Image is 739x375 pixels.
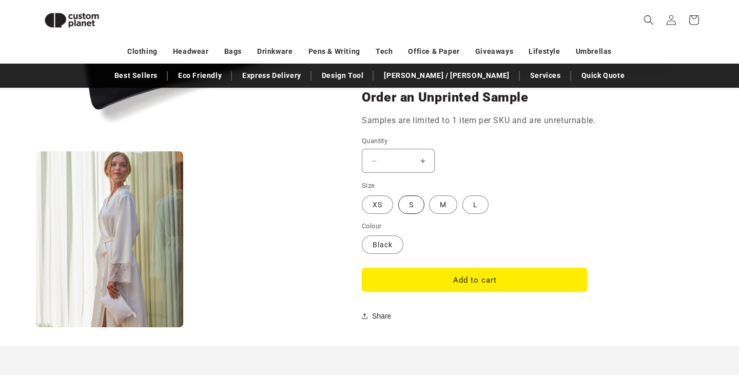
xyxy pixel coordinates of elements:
label: Quantity [362,136,588,146]
legend: Colour [362,221,382,231]
a: Bags [224,43,242,61]
label: S [398,195,424,214]
a: Services [525,67,566,85]
a: Pens & Writing [308,43,360,61]
a: Best Sellers [109,67,163,85]
p: Samples are limited to 1 item per SKU and are unreturnable. [362,113,670,128]
a: Drinkware [257,43,293,61]
a: Lifestyle [529,43,560,61]
a: Quick Quote [576,67,630,85]
label: M [429,195,457,214]
a: Office & Paper [408,43,459,61]
a: Express Delivery [237,67,306,85]
a: [PERSON_NAME] / [PERSON_NAME] [379,67,514,85]
label: XS [362,195,393,214]
img: Custom Planet [36,4,108,36]
a: Headwear [173,43,209,61]
a: Tech [376,43,393,61]
legend: Size [362,181,376,191]
h2: Order an Unprinted Sample [362,89,670,106]
label: Black [362,235,403,254]
summary: Search [637,9,660,31]
a: Eco Friendly [173,67,227,85]
a: Clothing [127,43,158,61]
a: Design Tool [317,67,369,85]
label: L [462,195,489,214]
button: Add to cart [362,268,588,292]
a: Umbrellas [576,43,612,61]
a: Giveaways [475,43,513,61]
iframe: Chat Widget [563,264,739,375]
button: Share [362,305,394,327]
